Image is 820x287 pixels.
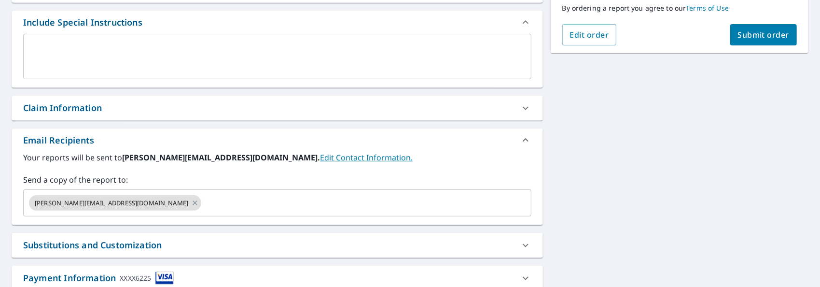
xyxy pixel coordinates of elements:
[738,29,790,40] span: Submit order
[320,152,413,163] a: EditContactInfo
[686,3,729,13] a: Terms of Use
[155,272,174,285] img: cardImage
[23,134,94,147] div: Email Recipients
[12,96,543,120] div: Claim Information
[730,24,797,45] button: Submit order
[12,11,543,34] div: Include Special Instructions
[23,174,531,186] label: Send a copy of the report to:
[562,4,797,13] p: By ordering a report you agree to our
[562,24,617,45] button: Edit order
[23,16,142,29] div: Include Special Instructions
[12,233,543,258] div: Substitutions and Customization
[23,152,531,163] label: Your reports will be sent to
[120,272,151,285] div: XXXX6225
[29,195,201,211] div: [PERSON_NAME][EMAIL_ADDRESS][DOMAIN_NAME]
[570,29,609,40] span: Edit order
[23,272,174,285] div: Payment Information
[122,152,320,163] b: [PERSON_NAME][EMAIL_ADDRESS][DOMAIN_NAME].
[29,199,194,208] span: [PERSON_NAME][EMAIL_ADDRESS][DOMAIN_NAME]
[23,101,102,115] div: Claim Information
[12,129,543,152] div: Email Recipients
[23,239,162,252] div: Substitutions and Customization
